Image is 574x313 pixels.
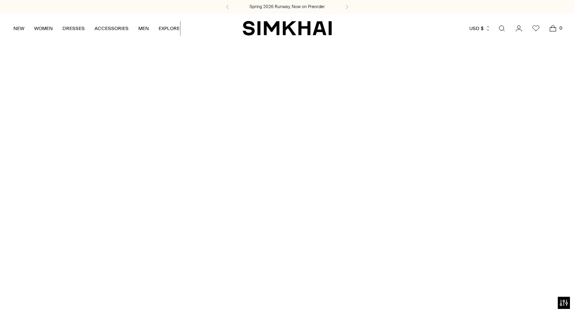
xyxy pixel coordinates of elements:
a: EXPLORE [159,19,180,37]
a: ACCESSORIES [95,19,129,37]
a: MEN [138,19,149,37]
a: NEW [13,19,24,37]
a: Open cart modal [545,20,561,37]
a: Open search modal [494,20,510,37]
button: USD $ [469,19,491,37]
span: 0 [557,24,564,32]
a: DRESSES [62,19,85,37]
a: SIMKHAI [243,20,332,36]
a: WOMEN [34,19,53,37]
a: Go to the account page [511,20,527,37]
a: Wishlist [528,20,544,37]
